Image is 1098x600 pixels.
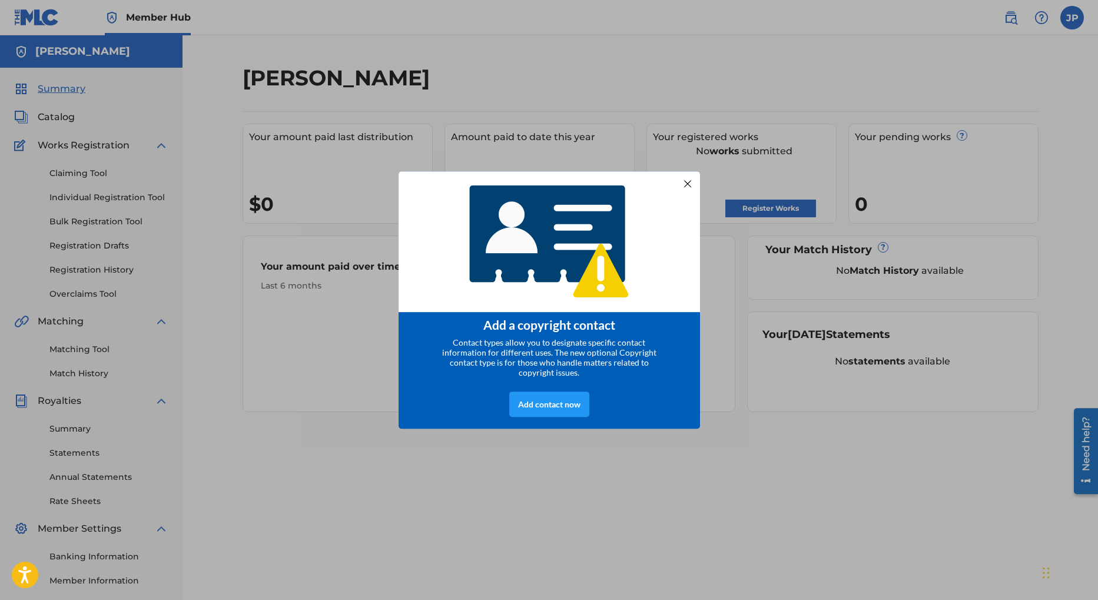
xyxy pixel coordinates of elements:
[509,392,589,417] div: Add contact now
[462,177,637,307] img: 4768233920565408.png
[413,317,685,332] div: Add a copyright contact
[442,337,656,377] span: Contact types allow you to designate specific contact information for different uses. The new opt...
[399,171,700,429] div: entering modal
[13,13,29,67] div: Need help?
[9,4,33,90] div: Open Resource Center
